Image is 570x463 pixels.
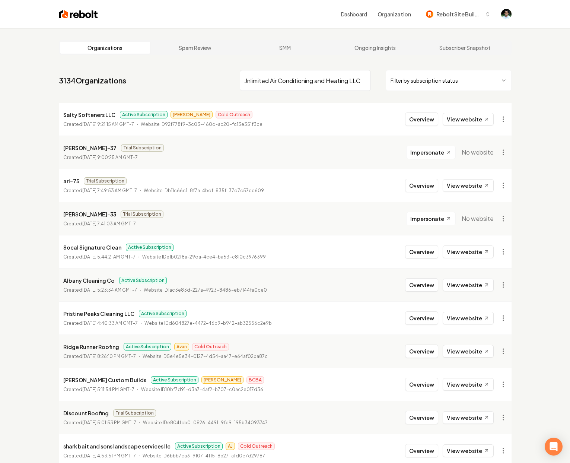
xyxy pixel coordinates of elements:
[246,376,264,384] span: BCBA
[60,42,150,54] a: Organizations
[443,444,494,457] a: View website
[59,9,98,19] img: Rebolt Logo
[63,442,171,451] p: shark bait and sons landscape services llc
[171,111,213,118] span: [PERSON_NAME]
[124,343,171,351] span: Active Subscription
[501,9,512,19] img: Arwin Rahmatpanah
[59,75,126,86] a: 3134Organizations
[341,10,367,18] a: Dashboard
[420,42,510,54] a: Subscriber Snapshot
[63,409,109,418] p: Discount Roofing
[63,375,146,384] p: [PERSON_NAME] Custom Builds
[443,312,494,324] a: View website
[63,353,136,360] p: Created
[410,215,444,222] span: Impersonate
[63,143,117,152] p: [PERSON_NAME]-37
[82,221,136,226] time: [DATE] 7:41:03 AM GMT-7
[201,376,243,384] span: [PERSON_NAME]
[63,253,136,261] p: Created
[405,112,438,126] button: Overview
[238,443,275,450] span: Cold Outreach
[175,443,223,450] span: Active Subscription
[82,254,136,260] time: [DATE] 5:44:21 AM GMT-7
[405,444,438,457] button: Overview
[63,187,137,194] p: Created
[63,243,121,252] p: Socal Signature Clean
[406,212,456,225] button: Impersonate
[405,311,438,325] button: Overview
[226,443,235,450] span: AJ
[426,10,433,18] img: Rebolt Site Builder
[150,42,240,54] a: Spam Review
[82,353,136,359] time: [DATE] 8:26:10 PM GMT-7
[121,144,164,152] span: Trial Subscription
[63,342,119,351] p: Ridge Runner Roofing
[63,121,134,128] p: Created
[545,438,563,456] div: Open Intercom Messenger
[63,452,136,460] p: Created
[501,9,512,19] button: Open user button
[126,244,173,251] span: Active Subscription
[63,320,138,327] p: Created
[174,343,189,351] span: Avan
[119,277,167,284] span: Active Subscription
[63,386,134,393] p: Created
[82,121,134,127] time: [DATE] 9:21:15 AM GMT-7
[405,411,438,424] button: Overview
[82,420,136,425] time: [DATE] 5:01:53 PM GMT-7
[405,345,438,358] button: Overview
[443,113,494,126] a: View website
[216,111,252,118] span: Cold Outreach
[240,70,371,91] input: Search by name or ID
[143,452,265,460] p: Website ID 6bbb7ca3-9107-4f15-8b27-afd0e7d29787
[436,10,482,18] span: Rebolt Site Builder
[443,411,494,424] a: View website
[330,42,420,54] a: Ongoing Insights
[143,419,268,426] p: Website ID e804fcb0-0826-4491-9fc9-195b34093747
[462,214,494,223] span: No website
[121,210,163,218] span: Trial Subscription
[373,7,415,21] button: Organization
[405,278,438,292] button: Overview
[144,286,267,294] p: Website ID 1ac3e83d-227a-4923-8486-eb7144fa0ce0
[410,149,444,156] span: Impersonate
[443,378,494,391] a: View website
[63,286,137,294] p: Created
[240,42,330,54] a: SMM
[120,111,168,118] span: Active Subscription
[63,309,134,318] p: Pristine Peaks Cleaning LLC
[82,320,138,326] time: [DATE] 4:40:33 AM GMT-7
[63,419,136,426] p: Created
[63,210,116,219] p: [PERSON_NAME]-33
[82,387,134,392] time: [DATE] 5:11:54 PM GMT-7
[443,345,494,358] a: View website
[63,154,138,161] p: Created
[139,310,187,317] span: Active Subscription
[192,343,229,351] span: Cold Outreach
[82,287,137,293] time: [DATE] 5:23:34 AM GMT-7
[63,220,136,228] p: Created
[113,409,156,417] span: Trial Subscription
[144,187,264,194] p: Website ID b11c66c1-8f7a-4bdf-835f-37d7c57cc609
[443,245,494,258] a: View website
[84,177,127,185] span: Trial Subscription
[141,386,263,393] p: Website ID 10bf7d91-d3a7-4af2-b707-c0ac2e017d36
[151,376,198,384] span: Active Subscription
[443,279,494,291] a: View website
[82,155,138,160] time: [DATE] 9:00:25 AM GMT-7
[142,253,266,261] p: Website ID e1b02f8a-29da-4ce4-ba63-c810c3976399
[82,188,137,193] time: [DATE] 7:49:53 AM GMT-7
[144,320,272,327] p: Website ID d604827e-4472-46b9-b942-ab32556c2e9b
[405,245,438,259] button: Overview
[63,276,115,285] p: Albany Cleaning Co
[82,453,136,459] time: [DATE] 4:53:51 PM GMT-7
[405,378,438,391] button: Overview
[462,148,494,157] span: No website
[141,121,262,128] p: Website ID 92f778f9-3c03-460d-ac20-fc13e351f3ce
[143,353,268,360] p: Website ID 5e4e5e34-0127-4d54-aa47-e64af02ba87c
[406,146,456,159] button: Impersonate
[63,177,79,185] p: ari-75
[63,110,115,119] p: Salty Softeners LLC
[405,179,438,192] button: Overview
[443,179,494,192] a: View website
